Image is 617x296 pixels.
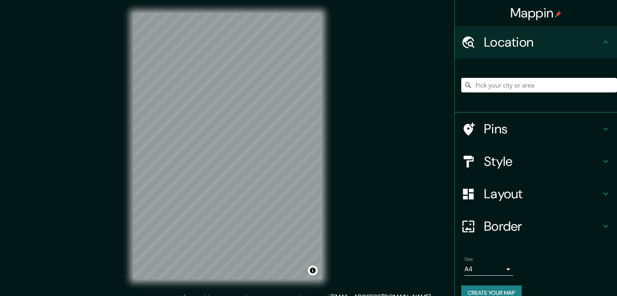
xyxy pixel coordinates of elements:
label: Size [464,256,473,263]
h4: Mappin [510,5,562,21]
div: Layout [455,178,617,210]
input: Pick your city or area [461,78,617,92]
h4: Style [484,153,601,169]
h4: Location [484,34,601,50]
div: Style [455,145,617,178]
div: Location [455,26,617,58]
img: pin-icon.png [555,11,561,17]
button: Toggle attribution [308,266,318,275]
div: Pins [455,113,617,145]
canvas: Map [133,13,322,279]
h4: Border [484,218,601,234]
h4: Layout [484,186,601,202]
div: Border [455,210,617,242]
div: A4 [464,263,513,276]
h4: Pins [484,121,601,137]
